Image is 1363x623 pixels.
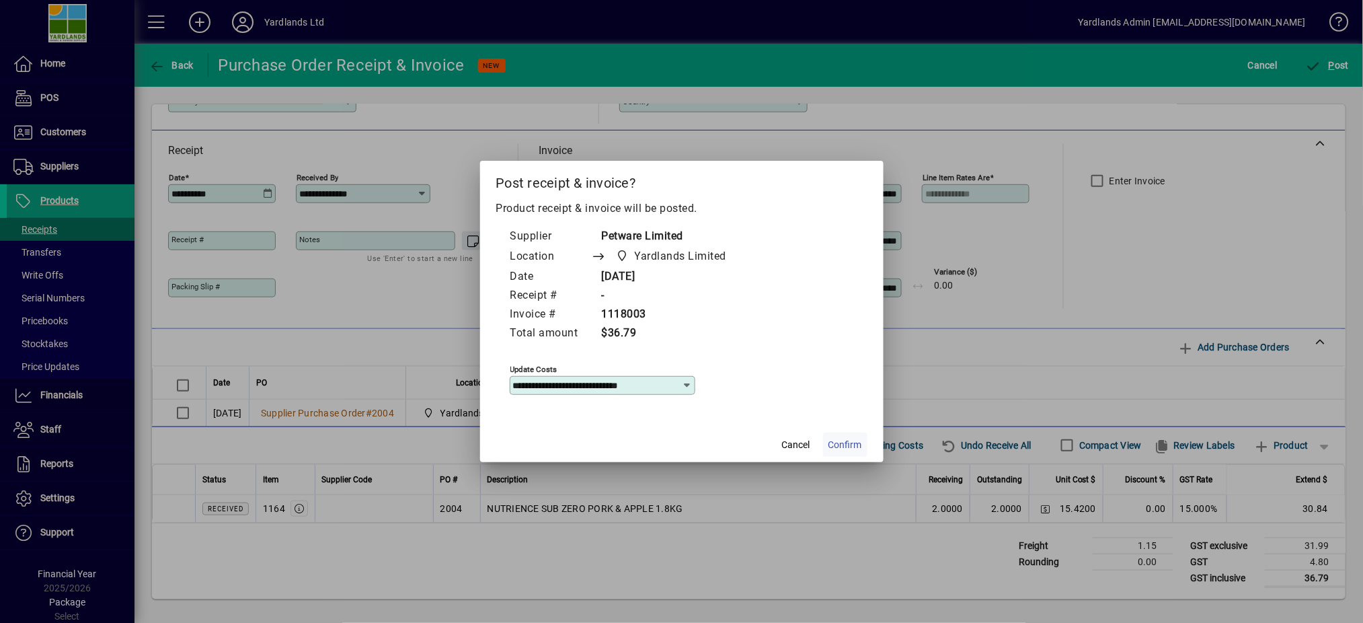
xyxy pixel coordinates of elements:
mat-label: Update costs [510,365,557,374]
td: Supplier [510,227,592,246]
button: Confirm [823,433,867,457]
td: Location [510,246,592,268]
p: Product receipt & invoice will be posted. [496,200,867,217]
td: Receipt # [510,287,592,305]
span: Cancel [782,438,810,452]
td: Date [510,268,592,287]
span: Yardlands Limited [635,248,727,264]
span: Yardlands Limited [613,247,732,266]
span: Confirm [828,438,862,452]
h2: Post receipt & invoice? [480,161,884,200]
td: [DATE] [592,268,752,287]
td: - [592,287,752,305]
button: Cancel [775,433,818,457]
td: Petware Limited [592,227,752,246]
td: Invoice # [510,305,592,324]
td: Total amount [510,324,592,343]
td: 1118003 [592,305,752,324]
td: $36.79 [592,324,752,343]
